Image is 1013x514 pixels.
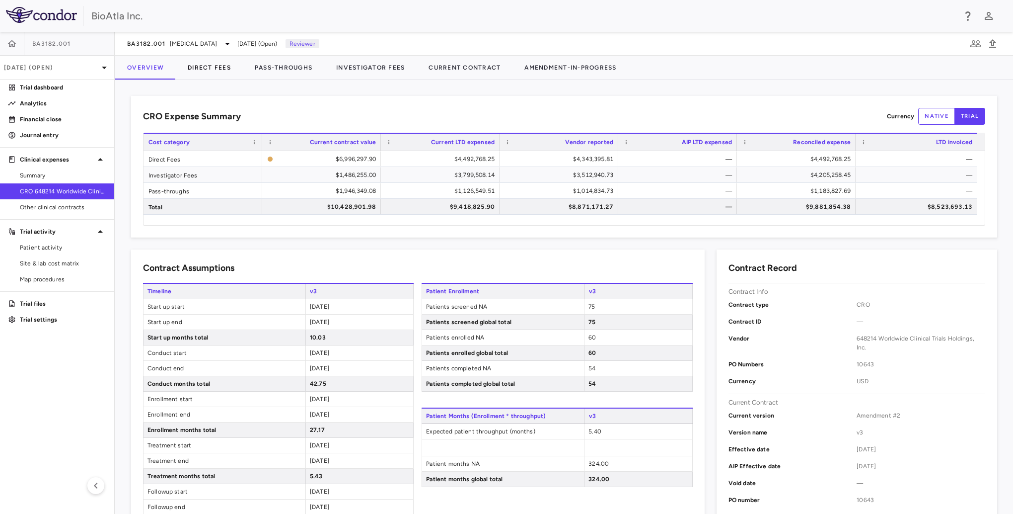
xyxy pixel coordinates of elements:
p: Version name [728,428,857,437]
span: Current contract value [310,139,376,146]
div: $9,881,854.38 [746,199,851,215]
button: native [918,108,955,125]
span: Current LTD expensed [431,139,495,146]
span: Patients completed NA [422,361,584,376]
div: Direct Fees [144,151,262,167]
div: Investigator Fees [144,167,262,182]
button: trial [954,108,985,125]
p: Reviewer [286,39,319,48]
span: 75 [588,303,595,310]
span: Map procedures [20,275,106,284]
span: [DATE] [857,462,985,471]
button: Current Contract [417,56,512,80]
span: CRO 648214 Worldwide Clinical Trials Holdings, Inc. [20,187,106,196]
span: v3 [857,428,985,437]
div: $4,343,395.81 [508,151,613,167]
p: Effective date [728,445,857,454]
span: 54 [588,365,595,372]
span: v3 [584,409,693,424]
span: — [857,317,985,326]
div: Pass-throughs [144,183,262,198]
span: Start up end [144,315,305,330]
button: Pass-Throughs [243,56,324,80]
span: 5.40 [588,428,601,435]
button: Overview [115,56,176,80]
button: Direct Fees [176,56,243,80]
span: Reconciled expense [793,139,851,146]
div: $10,428,901.98 [271,199,376,215]
div: $1,183,827.69 [746,183,851,199]
p: Current version [728,411,857,420]
p: Trial settings [20,315,106,324]
span: The contract record and uploaded budget values do not match. Please review the contract record an... [267,152,376,166]
span: Start up months total [144,330,305,345]
span: BA3182.001 [127,40,166,48]
span: Patient months NA [422,456,584,471]
div: — [627,167,732,183]
p: Vendor [728,334,857,352]
span: 60 [588,349,596,356]
span: Followup start [144,484,305,499]
span: Summary [20,171,106,180]
span: v3 [584,284,693,299]
div: $4,492,768.25 [390,151,495,167]
span: Patients screened NA [422,299,584,314]
span: [DATE] [857,445,985,454]
span: [DATE] [310,349,329,356]
div: — [865,183,972,199]
span: 10643 [857,360,985,369]
div: — [627,183,732,199]
span: Patient Enrollment [422,284,584,299]
p: Void date [728,479,857,488]
span: 648214 Worldwide Clinical Trials Holdings, Inc. [857,334,985,352]
span: Vendor reported [565,139,613,146]
p: Clinical expenses [20,155,94,164]
span: [DATE] [310,442,329,449]
div: $1,014,834.73 [508,183,613,199]
span: Treatment months total [144,469,305,484]
p: AIP Effective date [728,462,857,471]
h6: Contract Record [728,261,797,275]
p: Contract ID [728,317,857,326]
p: Trial activity [20,227,94,236]
span: — [857,479,985,488]
span: 10643 [857,496,985,505]
span: 324.00 [588,476,609,483]
div: — [865,151,972,167]
span: [DATE] [310,303,329,310]
span: 5.43 [310,473,323,480]
span: Conduct start [144,345,305,360]
div: $9,418,825.90 [390,199,495,215]
div: $6,996,297.90 [277,151,376,167]
span: 75 [588,319,595,326]
p: Contract Info [728,287,769,296]
span: BA3182.001 [32,40,71,48]
span: Patient activity [20,243,106,252]
p: Financial close [20,115,106,124]
span: Patient months global total [422,472,584,487]
span: [DATE] [310,504,329,511]
p: [DATE] (Open) [4,63,98,72]
div: $8,523,693.13 [865,199,972,215]
span: Patients enrolled NA [422,330,584,345]
span: AIP LTD expensed [682,139,732,146]
span: Conduct months total [144,376,305,391]
span: Start up start [144,299,305,314]
p: Current Contract [728,398,778,407]
p: Analytics [20,99,106,108]
span: [DATE] [310,457,329,464]
p: Journal entry [20,131,106,140]
span: Other clinical contracts [20,203,106,212]
span: Enrollment months total [144,423,305,437]
div: BioAtla Inc. [91,8,955,23]
p: Currency [728,377,857,386]
div: $3,512,940.73 [508,167,613,183]
span: 60 [588,334,596,341]
p: Contract type [728,300,857,309]
span: Conduct end [144,361,305,376]
button: Investigator Fees [324,56,417,80]
p: Trial dashboard [20,83,106,92]
span: [DATE] [310,319,329,326]
span: 42.75 [310,380,326,387]
span: Treatment start [144,438,305,453]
